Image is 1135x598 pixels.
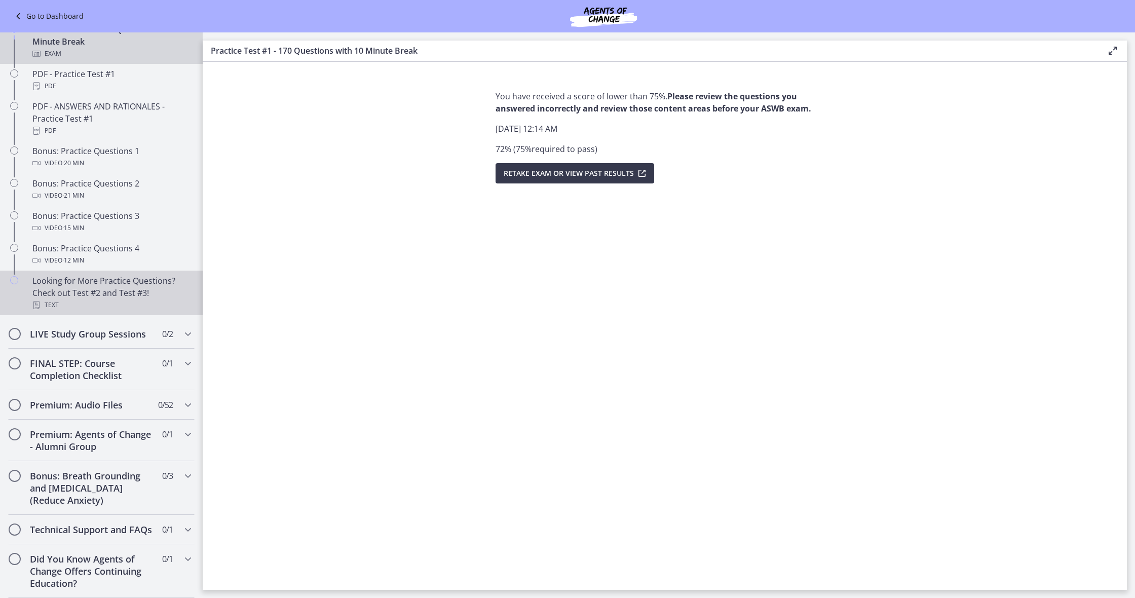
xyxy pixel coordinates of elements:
div: PDF [32,125,191,137]
h2: FINAL STEP: Course Completion Checklist [30,357,154,382]
span: 0 / 52 [158,399,173,411]
span: 0 / 3 [162,470,173,482]
div: Text [32,299,191,311]
span: · 12 min [62,254,84,267]
button: Retake Exam OR View Past Results [496,163,654,183]
p: You have received a score of lower than 75%. [496,90,834,115]
span: · 15 min [62,222,84,234]
img: Agents of Change [543,4,664,28]
span: 0 / 1 [162,524,173,536]
div: Bonus: Practice Questions 4 [32,242,191,267]
span: 0 / 2 [162,328,173,340]
div: Looking for More Practice Questions? Check out Test #2 and Test #3! [32,275,191,311]
div: PDF - ANSWERS AND RATIONALES - Practice Test #1 [32,100,191,137]
span: 72 % ( 75 % required to pass ) [496,143,597,155]
h3: Practice Test #1 - 170 Questions with 10 Minute Break [211,45,1090,57]
div: Video [32,157,191,169]
div: Bonus: Practice Questions 1 [32,145,191,169]
span: Retake Exam OR View Past Results [504,167,634,179]
a: Go to Dashboard [12,10,84,22]
div: Exam [32,48,191,60]
div: Bonus: Practice Questions 2 [32,177,191,202]
span: [DATE] 12:14 AM [496,123,557,134]
div: PDF [32,80,191,92]
div: Bonus: Practice Questions 3 [32,210,191,234]
span: 0 / 1 [162,357,173,369]
h2: Bonus: Breath Grounding and [MEDICAL_DATA] (Reduce Anxiety) [30,470,154,506]
div: Practice Test #1 - 170 Questions with 10 Minute Break [32,23,191,60]
div: Video [32,222,191,234]
span: · 21 min [62,190,84,202]
h2: Technical Support and FAQs [30,524,154,536]
h2: Did You Know Agents of Change Offers Continuing Education? [30,553,154,589]
span: 0 / 1 [162,428,173,440]
span: · 20 min [62,157,84,169]
span: 0 / 1 [162,553,173,565]
h2: Premium: Audio Files [30,399,154,411]
h2: LIVE Study Group Sessions [30,328,154,340]
div: Video [32,254,191,267]
h2: Premium: Agents of Change - Alumni Group [30,428,154,453]
div: Video [32,190,191,202]
div: PDF - Practice Test #1 [32,68,191,92]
